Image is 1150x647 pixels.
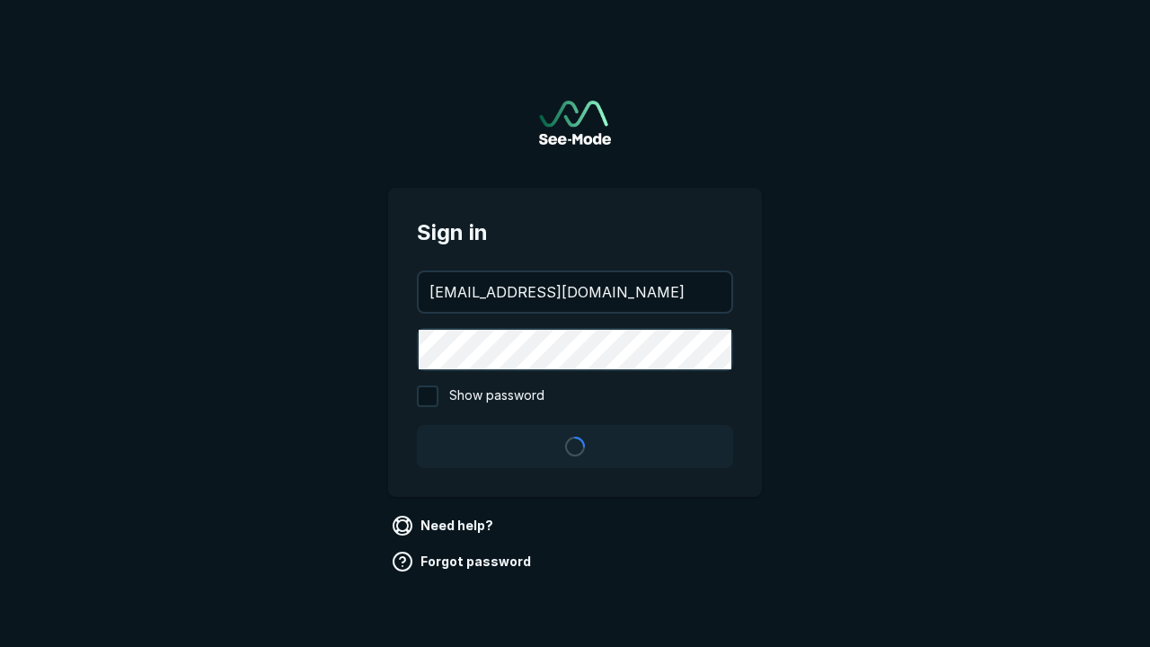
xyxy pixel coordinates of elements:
a: Forgot password [388,547,538,576]
span: Sign in [417,217,733,249]
a: Need help? [388,511,500,540]
input: your@email.com [419,272,731,312]
img: See-Mode Logo [539,101,611,145]
span: Show password [449,386,544,407]
a: Go to sign in [539,101,611,145]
